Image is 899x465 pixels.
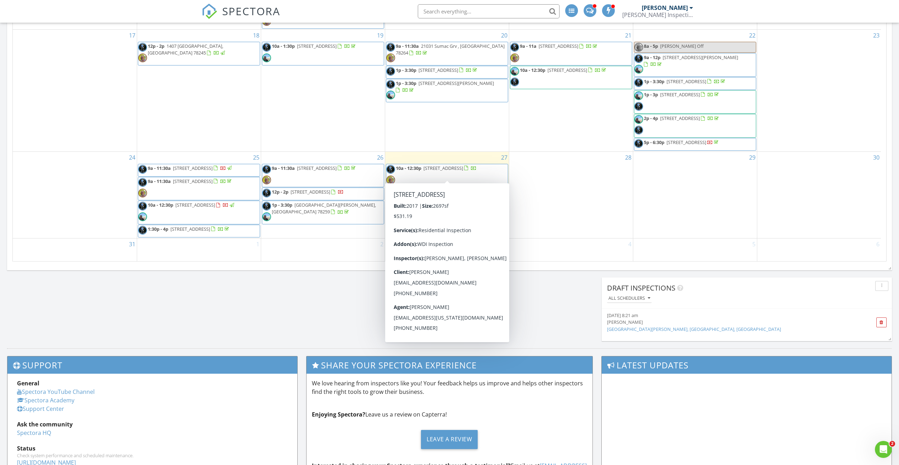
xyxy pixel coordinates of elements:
a: Go to September 1, 2025 [255,239,261,250]
span: 10a - 12:30p [396,165,421,171]
a: Go to August 28, 2025 [624,152,633,163]
span: 12:30p - 4p [396,189,419,195]
a: Go to August 21, 2025 [624,30,633,41]
a: 1p - 3:30p [GEOGRAPHIC_DATA][PERSON_NAME], [GEOGRAPHIC_DATA] 78259 [272,202,376,215]
a: 10a - 1:30p [STREET_ADDRESS] [272,43,357,49]
span: [STREET_ADDRESS][PERSON_NAME] [418,80,494,86]
a: 10a - 1:30p [STREET_ADDRESS] [262,42,384,65]
img: kanakprofile_image0.jpg [634,43,643,52]
span: 9a - 11:30a [148,178,171,184]
img: circl_pic.jpeg [262,189,271,197]
a: Go to August 17, 2025 [128,30,137,41]
img: circl_pic.jpeg [634,78,643,87]
img: kanakprofile_image0.jpg [138,53,147,62]
iframe: Intercom live chat [875,441,892,458]
a: Go to August 23, 2025 [872,30,881,41]
span: SPECTORA [222,4,280,18]
span: 9a - 11a [520,43,536,49]
span: [STREET_ADDRESS] [539,43,578,49]
img: kanakprofile_image0.jpg [138,189,147,197]
img: 20231220_142457.jpg [138,212,147,221]
td: Go to August 28, 2025 [509,151,633,238]
img: circl_pic.jpeg [262,165,271,174]
a: 9a - 11:30a [STREET_ADDRESS] [262,164,384,187]
a: Leave a Review [312,424,587,454]
span: 1:30p - 4p [148,226,168,232]
span: [STREET_ADDRESS][PERSON_NAME] [421,189,496,195]
img: circl_pic.jpeg [138,202,147,211]
a: 12:30p - 4p [STREET_ADDRESS][PERSON_NAME] [386,188,508,211]
a: 10a - 12:30p [STREET_ADDRESS] [396,165,477,171]
span: [STREET_ADDRESS] [297,165,337,171]
span: [GEOGRAPHIC_DATA][PERSON_NAME], [GEOGRAPHIC_DATA] 78259 [272,202,376,215]
img: 20231220_142457.jpg [634,91,643,100]
img: circl_pic.jpeg [138,226,147,235]
span: [STREET_ADDRESS] [173,165,213,171]
a: 5p - 6:30p [STREET_ADDRESS] [634,138,756,151]
td: Go to August 29, 2025 [633,151,757,238]
span: 2 [889,441,895,447]
a: 9a - 12p [STREET_ADDRESS][PERSON_NAME] [634,53,756,76]
a: Go to August 19, 2025 [376,30,385,41]
a: 10a - 12:30p [STREET_ADDRESS] [148,202,235,208]
a: Go to September 2, 2025 [379,239,385,250]
td: Go to August 31, 2025 [13,238,137,262]
td: Go to August 18, 2025 [137,30,261,152]
span: [STREET_ADDRESS] [297,43,337,49]
a: Go to August 22, 2025 [748,30,757,41]
img: 20231220_142457.jpg [634,115,643,124]
td: Go to August 23, 2025 [757,30,881,152]
td: Go to September 6, 2025 [757,238,881,262]
span: [STREET_ADDRESS] [667,78,706,85]
img: kanakprofile_image0.jpg [262,176,271,184]
img: circl_pic.jpeg [138,178,147,187]
a: [DATE] 8:21 am [PERSON_NAME] [GEOGRAPHIC_DATA][PERSON_NAME], [GEOGRAPHIC_DATA], [GEOGRAPHIC_DATA] [607,312,840,333]
img: circl_pic.jpeg [634,54,643,63]
span: 9a - 11:30a [396,43,419,49]
a: Go to August 29, 2025 [748,152,757,163]
img: circl_pic.jpeg [262,43,271,52]
td: Go to August 17, 2025 [13,30,137,152]
a: 12p - 2p 1407 [GEOGRAPHIC_DATA], [GEOGRAPHIC_DATA] 78245 [138,42,260,65]
a: 1:30p - 4p [STREET_ADDRESS] [148,226,230,232]
img: 20231220_142457.jpg [634,65,643,74]
span: 9a - 11:30a [148,165,171,171]
a: 1p - 3p [STREET_ADDRESS] [644,91,720,98]
a: Go to August 18, 2025 [252,30,261,41]
span: 1p - 3p [644,91,658,98]
td: Go to August 26, 2025 [261,151,385,238]
button: All schedulers [607,294,652,303]
td: Go to August 20, 2025 [385,30,509,152]
a: 9a - 11:30a [STREET_ADDRESS] [138,177,260,200]
span: Draft Inspections [607,283,675,293]
a: 10a - 12:30p [STREET_ADDRESS] [138,201,260,224]
td: Go to September 3, 2025 [385,238,509,262]
td: Go to August 27, 2025 [385,151,509,238]
td: Go to August 25, 2025 [137,151,261,238]
span: 1p - 3:30p [272,202,292,208]
a: Go to September 6, 2025 [875,239,881,250]
a: 1p - 3:30p [STREET_ADDRESS] [396,67,478,73]
img: circl_pic.jpeg [510,43,519,52]
img: circl_pic.jpeg [634,126,643,134]
a: Go to August 27, 2025 [500,152,509,163]
span: 5p - 6:30p [644,139,664,145]
a: 1:30p - 4p [STREET_ADDRESS] [138,225,260,237]
a: 1p - 3:30p [STREET_ADDRESS] [644,78,726,85]
span: [STREET_ADDRESS][PERSON_NAME] [663,54,738,61]
td: Go to August 30, 2025 [757,151,881,238]
span: 12p - 2p [148,43,164,49]
span: 12p - 2p [272,189,288,195]
div: Leave a Review [421,430,478,449]
a: 12p - 2p 1407 [GEOGRAPHIC_DATA], [GEOGRAPHIC_DATA] 78245 [148,43,226,56]
a: Go to September 3, 2025 [503,239,509,250]
a: [GEOGRAPHIC_DATA][PERSON_NAME], [GEOGRAPHIC_DATA], [GEOGRAPHIC_DATA] [607,326,781,332]
h3: Support [7,356,297,374]
span: 21031 Sumac Grv , [GEOGRAPHIC_DATA] 78264 [396,43,505,56]
a: 10a - 12:30p [STREET_ADDRESS] [510,66,632,89]
p: We love hearing from inspectors like you! Your feedback helps us improve and helps other inspecto... [312,379,587,396]
a: 2p - 4p [STREET_ADDRESS] [644,115,720,121]
a: Spectora HQ [17,429,51,437]
div: Bain Inspection Service LLC [622,11,693,18]
a: Go to September 5, 2025 [751,239,757,250]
